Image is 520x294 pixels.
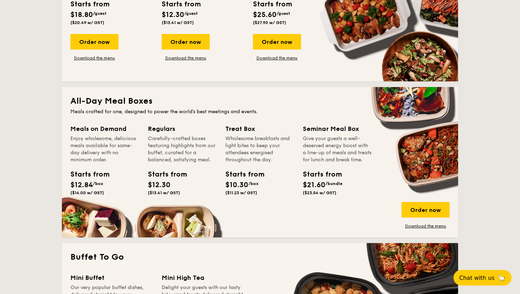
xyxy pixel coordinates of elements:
[303,135,372,163] div: Give your guests a well-deserved energy boost with a line-up of meals and treats for lunch and br...
[70,169,102,180] div: Starts from
[148,135,217,163] div: Carefully-crafted boxes featuring highlights from our buffet, curated for a balanced, satisfying ...
[303,181,325,189] span: $21.60
[248,181,259,186] span: /box
[70,55,119,61] a: Download the menu
[225,190,257,195] span: ($11.23 w/ GST)
[453,270,512,286] button: Chat with us🦙
[253,55,301,61] a: Download the menu
[162,273,244,283] div: Mini High Tea
[70,273,153,283] div: Mini Buffet
[325,181,342,186] span: /bundle
[70,135,139,163] div: Enjoy wholesome, delicious meals available for same-day delivery with no minimum order.
[162,55,210,61] a: Download the menu
[459,275,495,281] span: Chat with us
[184,11,198,16] span: /guest
[70,34,119,50] div: Order now
[401,223,450,229] a: Download the menu
[70,11,93,19] span: $18.80
[303,169,335,180] div: Starts from
[497,274,506,282] span: 🦙
[225,135,294,163] div: Wholesome breakfasts and light bites to keep your attendees energised throughout the day.
[70,96,450,107] h2: All-Day Meal Boxes
[225,124,294,134] div: Treat Box
[253,11,277,19] span: $25.60
[277,11,290,16] span: /guest
[93,181,103,186] span: /box
[148,169,180,180] div: Starts from
[93,11,106,16] span: /guest
[253,34,301,50] div: Order now
[148,181,171,189] span: $12.30
[225,169,257,180] div: Starts from
[70,252,450,263] h2: Buffet To Go
[225,181,248,189] span: $10.30
[162,34,210,50] div: Order now
[70,20,104,25] span: ($20.49 w/ GST)
[303,124,372,134] div: Seminar Meal Box
[162,20,194,25] span: ($13.41 w/ GST)
[162,11,184,19] span: $12.30
[253,20,286,25] span: ($27.90 w/ GST)
[148,124,217,134] div: Regulars
[70,190,104,195] span: ($14.00 w/ GST)
[303,190,336,195] span: ($23.54 w/ GST)
[401,202,450,218] div: Order now
[70,108,450,115] div: Meals crafted for one, designed to power the world's best meetings and events.
[148,190,180,195] span: ($13.41 w/ GST)
[70,124,139,134] div: Meals on Demand
[70,181,93,189] span: $12.84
